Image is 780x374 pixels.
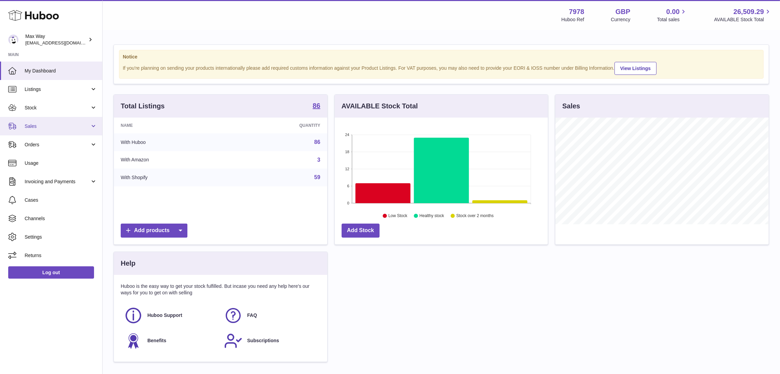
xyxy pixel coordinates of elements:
[666,7,680,16] span: 0.00
[314,174,320,180] a: 59
[561,16,584,23] div: Huboo Ref
[562,102,580,111] h3: Sales
[342,102,418,111] h3: AVAILABLE Stock Total
[114,151,230,169] td: With Amazon
[8,35,18,45] img: Max@LongevityBox.co.uk
[124,332,217,350] a: Benefits
[616,7,630,16] strong: GBP
[114,118,230,133] th: Name
[569,7,584,16] strong: 7978
[25,105,90,111] span: Stock
[25,123,90,130] span: Sales
[121,259,135,268] h3: Help
[313,102,320,109] strong: 86
[123,61,760,75] div: If you're planning on sending your products internationally please add required customs informati...
[347,201,349,205] text: 0
[342,224,380,238] a: Add Stock
[121,102,165,111] h3: Total Listings
[114,133,230,151] td: With Huboo
[123,54,760,60] strong: Notice
[114,169,230,186] td: With Shopify
[345,167,349,171] text: 12
[25,178,90,185] span: Invoicing and Payments
[714,16,772,23] span: AVAILABLE Stock Total
[147,312,182,319] span: Huboo Support
[25,234,97,240] span: Settings
[25,160,97,166] span: Usage
[657,16,687,23] span: Total sales
[347,184,349,188] text: 6
[230,118,327,133] th: Quantity
[456,214,493,218] text: Stock over 2 months
[25,215,97,222] span: Channels
[657,7,687,23] a: 0.00 Total sales
[345,150,349,154] text: 18
[25,86,90,93] span: Listings
[388,214,408,218] text: Low Stock
[121,283,320,296] p: Huboo is the easy way to get your stock fulfilled. But incase you need any help here's our ways f...
[733,7,764,16] span: 26,509.29
[247,312,257,319] span: FAQ
[345,133,349,137] text: 24
[25,252,97,259] span: Returns
[317,157,320,163] a: 3
[25,33,87,46] div: Max Way
[25,40,101,45] span: [EMAIL_ADDRESS][DOMAIN_NAME]
[25,197,97,203] span: Cases
[147,337,166,344] span: Benefits
[25,68,97,74] span: My Dashboard
[714,7,772,23] a: 26,509.29 AVAILABLE Stock Total
[313,102,320,110] a: 86
[224,332,317,350] a: Subscriptions
[8,266,94,279] a: Log out
[614,62,657,75] a: View Listings
[124,306,217,325] a: Huboo Support
[247,337,279,344] span: Subscriptions
[314,139,320,145] a: 86
[25,142,90,148] span: Orders
[224,306,317,325] a: FAQ
[121,224,187,238] a: Add products
[611,16,631,23] div: Currency
[420,214,445,218] text: Healthy stock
